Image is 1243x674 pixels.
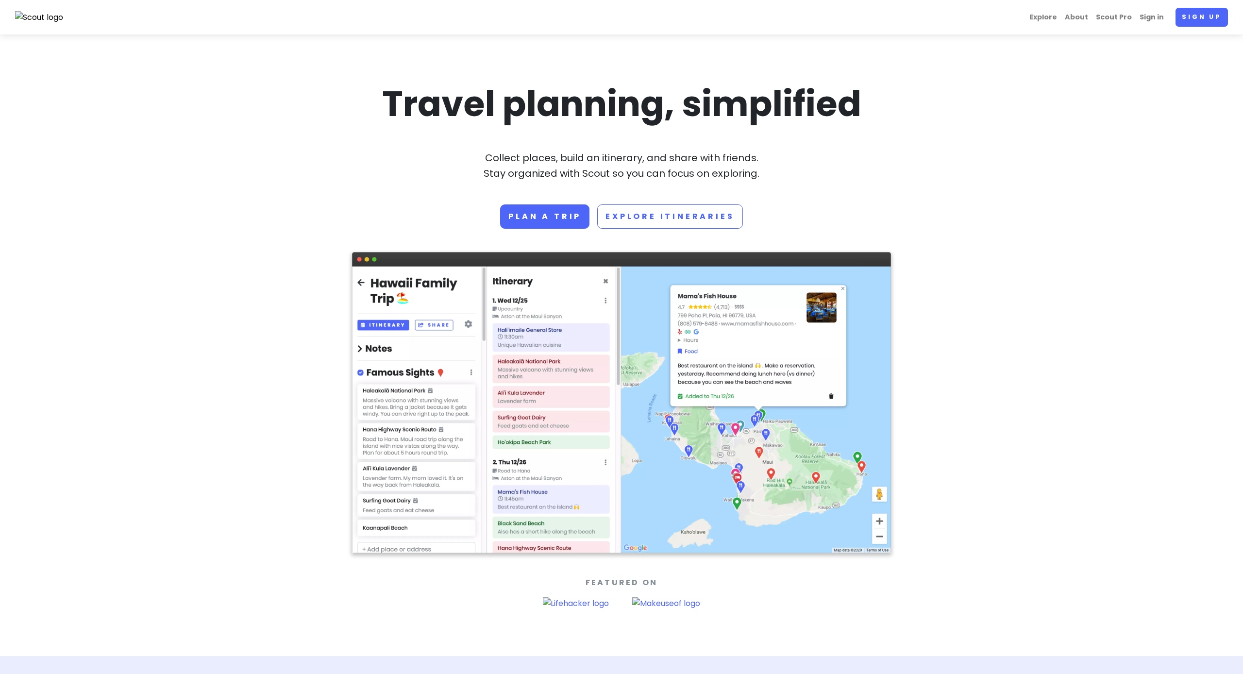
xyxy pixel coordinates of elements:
[543,597,609,610] img: Lifehacker logo
[1136,8,1168,27] a: Sign in
[352,252,891,554] img: Screenshot of app
[500,204,589,229] a: Plan a trip
[1025,8,1061,27] a: Explore
[597,204,742,229] a: Explore Itineraries
[1176,8,1228,27] a: Sign up
[352,150,891,181] p: Collect places, build an itinerary, and share with friends. Stay organized with Scout so you can ...
[632,597,700,610] img: Makeuseof logo
[15,11,64,24] img: Scout logo
[1061,8,1092,27] a: About
[352,81,891,127] h1: Travel planning, simplified
[352,576,891,589] p: Featured On
[1092,8,1136,27] a: Scout Pro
